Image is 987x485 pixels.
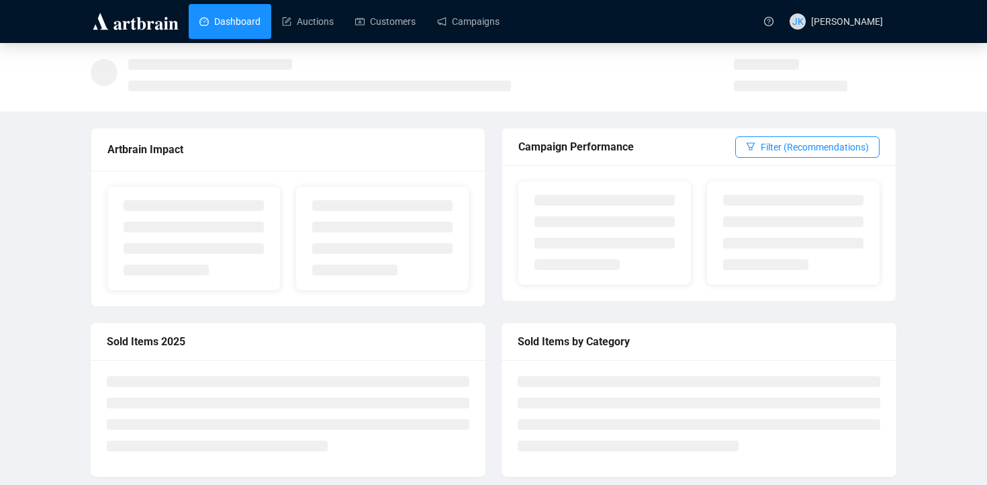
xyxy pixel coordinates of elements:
[735,136,880,158] button: Filter (Recommendations)
[107,333,469,350] div: Sold Items 2025
[282,4,334,39] a: Auctions
[355,4,416,39] a: Customers
[518,138,735,155] div: Campaign Performance
[792,14,804,29] span: JK
[761,140,869,155] span: Filter (Recommendations)
[764,17,773,26] span: question-circle
[107,141,469,158] div: Artbrain Impact
[199,4,261,39] a: Dashboard
[91,11,181,32] img: logo
[746,142,755,151] span: filter
[437,4,500,39] a: Campaigns
[811,16,883,27] span: [PERSON_NAME]
[518,333,880,350] div: Sold Items by Category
